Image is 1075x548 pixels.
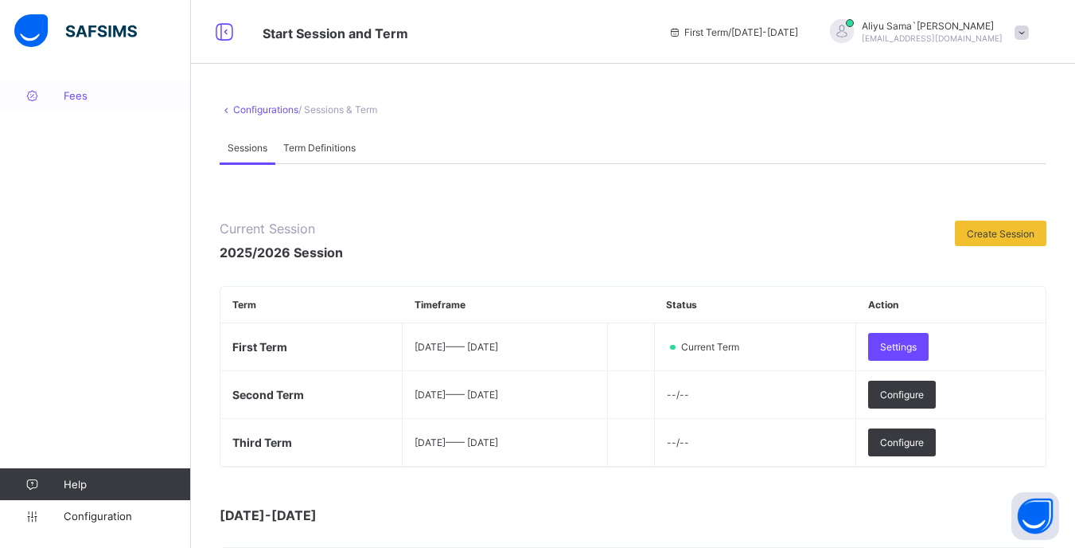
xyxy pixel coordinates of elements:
[64,89,191,102] span: Fees
[668,26,798,38] span: session/term information
[263,25,408,41] span: Start Session and Term
[1011,492,1059,540] button: Open asap
[967,228,1034,240] span: Create Session
[415,389,498,401] span: [DATE] —— [DATE]
[862,20,1003,32] span: Aliyu Sama`[PERSON_NAME]
[680,341,749,353] span: Current Term
[232,436,292,449] span: Third Term
[654,287,855,323] th: Status
[228,142,267,154] span: Sessions
[415,341,498,353] span: [DATE] —— [DATE]
[220,287,403,323] th: Term
[856,287,1046,323] th: Action
[654,371,855,419] td: --/--
[298,104,377,115] span: / Sessions & Term
[880,436,924,448] span: Configure
[880,389,924,401] span: Configure
[232,388,304,401] span: Second Term
[654,419,855,467] td: --/--
[64,478,190,491] span: Help
[64,510,190,523] span: Configuration
[14,14,137,48] img: safsims
[880,341,917,353] span: Settings
[220,507,538,523] span: [DATE]-[DATE]
[814,19,1037,45] div: Aliyu Sama`ila
[232,340,287,354] span: First Term
[220,221,343,237] span: Current Session
[233,104,298,115] a: Configurations
[283,142,356,154] span: Term Definitions
[415,436,498,448] span: [DATE] —— [DATE]
[862,33,1003,43] span: [EMAIL_ADDRESS][DOMAIN_NAME]
[403,287,608,323] th: Timeframe
[220,245,343,260] span: 2025/2026 Session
